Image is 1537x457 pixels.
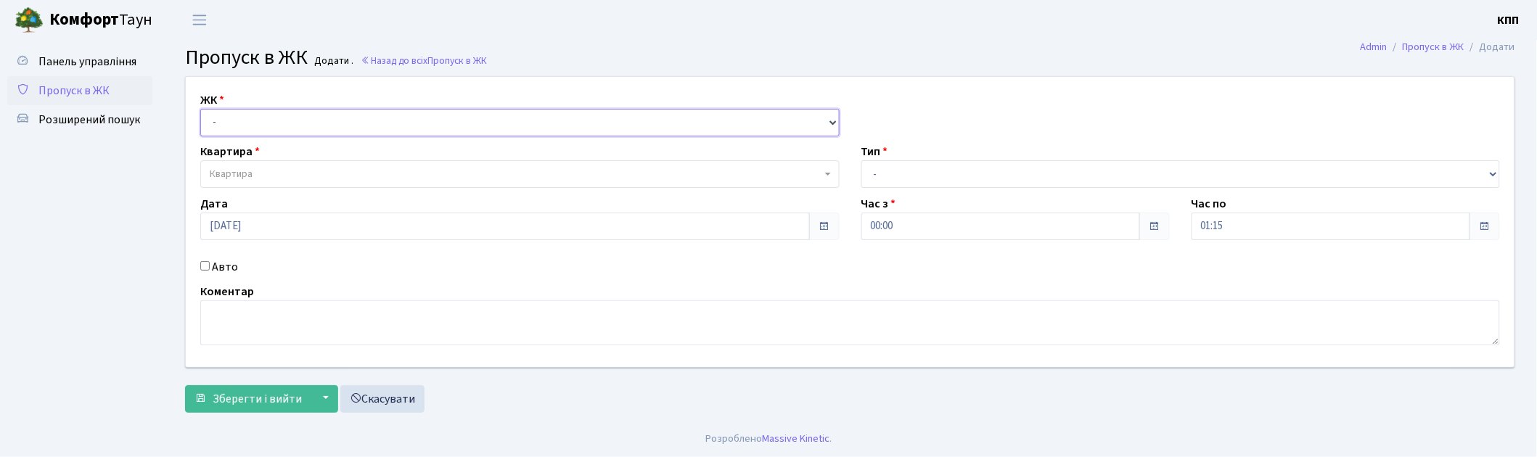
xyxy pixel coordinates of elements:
[181,8,218,32] button: Переключити навігацію
[185,43,308,72] span: Пропуск в ЖК
[705,431,832,447] div: Розроблено .
[212,258,238,276] label: Авто
[1192,195,1227,213] label: Час по
[427,54,487,67] span: Пропуск в ЖК
[7,47,152,76] a: Панель управління
[49,8,119,31] b: Комфорт
[185,385,311,413] button: Зберегти і вийти
[1498,12,1520,28] b: КПП
[1403,39,1464,54] a: Пропуск в ЖК
[1464,39,1515,55] li: Додати
[312,55,354,67] small: Додати .
[7,76,152,105] a: Пропуск в ЖК
[15,6,44,35] img: logo.png
[762,431,829,446] a: Massive Kinetic
[38,54,136,70] span: Панель управління
[1339,32,1537,62] nav: breadcrumb
[861,195,896,213] label: Час з
[210,167,253,181] span: Квартира
[38,112,140,128] span: Розширений пошук
[213,391,302,407] span: Зберегти і вийти
[361,54,487,67] a: Назад до всіхПропуск в ЖК
[340,385,425,413] a: Скасувати
[1498,12,1520,29] a: КПП
[1361,39,1388,54] a: Admin
[200,195,228,213] label: Дата
[200,91,224,109] label: ЖК
[38,83,110,99] span: Пропуск в ЖК
[49,8,152,33] span: Таун
[200,283,254,300] label: Коментар
[200,143,260,160] label: Квартира
[7,105,152,134] a: Розширений пошук
[861,143,888,160] label: Тип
